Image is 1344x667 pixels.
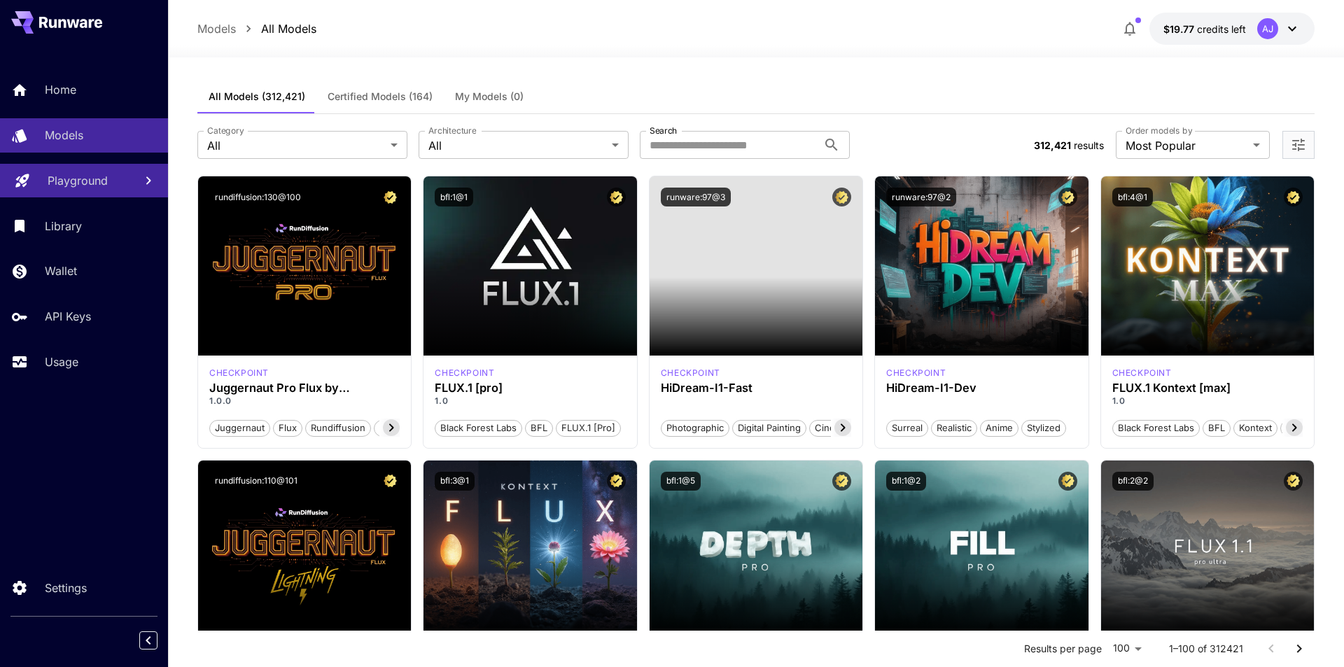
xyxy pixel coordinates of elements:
[45,262,77,279] p: Wallet
[526,421,552,435] span: BFL
[931,419,977,437] button: Realistic
[428,137,606,154] span: All
[1169,642,1243,656] p: 1–100 of 312421
[1290,136,1307,154] button: Open more filters
[1112,419,1200,437] button: Black Forest Labs
[381,188,400,206] button: Certified Model – Vetted for best performance and includes a commercial license.
[832,188,851,206] button: Certified Model – Vetted for best performance and includes a commercial license.
[197,20,316,37] nav: breadcrumb
[435,395,625,407] p: 1.0
[733,421,806,435] span: Digital Painting
[1058,188,1077,206] button: Certified Model – Vetted for best performance and includes a commercial license.
[886,367,946,379] div: HiDream Dev
[210,421,269,435] span: juggernaut
[661,367,720,379] div: HiDream Fast
[661,381,851,395] h3: HiDream-I1-Fast
[1163,23,1197,35] span: $19.77
[209,472,303,491] button: rundiffusion:110@101
[45,580,87,596] p: Settings
[209,395,400,407] p: 1.0.0
[1197,23,1246,35] span: credits left
[1107,638,1147,659] div: 100
[932,421,976,435] span: Realistic
[435,367,494,379] div: fluxpro
[661,419,729,437] button: Photographic
[810,421,862,435] span: Cinematic
[435,421,521,435] span: Black Forest Labs
[374,421,399,435] span: pro
[980,419,1018,437] button: Anime
[207,137,385,154] span: All
[525,419,553,437] button: BFL
[274,421,302,435] span: flux
[886,188,956,206] button: runware:97@2
[328,90,433,103] span: Certified Models (164)
[455,90,524,103] span: My Models (0)
[1257,18,1278,39] div: AJ
[886,367,946,379] p: checkpoint
[435,381,625,395] h3: FLUX.1 [pro]
[1112,188,1153,206] button: bfl:4@1
[1112,381,1303,395] div: FLUX.1 Kontext [max]
[661,188,731,206] button: runware:97@3
[209,419,270,437] button: juggernaut
[435,188,473,206] button: bfl:1@1
[45,81,76,98] p: Home
[45,218,82,234] p: Library
[556,421,620,435] span: FLUX.1 [pro]
[1112,472,1154,491] button: bfl:2@2
[1024,642,1102,656] p: Results per page
[209,381,400,395] h3: Juggernaut Pro Flux by RunDiffusion
[197,20,236,37] a: Models
[435,419,522,437] button: Black Forest Labs
[1234,421,1277,435] span: Kontext
[732,419,806,437] button: Digital Painting
[1058,472,1077,491] button: Certified Model – Vetted for best performance and includes a commercial license.
[1034,139,1071,151] span: 312,421
[305,419,371,437] button: rundiffusion
[1112,367,1172,379] p: checkpoint
[887,421,927,435] span: Surreal
[556,419,621,437] button: FLUX.1 [pro]
[1203,421,1230,435] span: BFL
[661,367,720,379] p: checkpoint
[886,472,926,491] button: bfl:1@2
[1074,139,1104,151] span: results
[1113,421,1199,435] span: Black Forest Labs
[261,20,316,37] a: All Models
[886,381,1077,395] div: HiDream-I1-Dev
[381,472,400,491] button: Certified Model – Vetted for best performance and includes a commercial license.
[661,421,729,435] span: Photographic
[832,472,851,491] button: Certified Model – Vetted for best performance and includes a commercial license.
[1284,472,1303,491] button: Certified Model – Vetted for best performance and includes a commercial license.
[428,125,476,136] label: Architecture
[435,367,494,379] p: checkpoint
[45,308,91,325] p: API Keys
[306,421,370,435] span: rundiffusion
[1203,419,1231,437] button: BFL
[45,127,83,143] p: Models
[207,125,244,136] label: Category
[209,367,269,379] p: checkpoint
[150,628,168,653] div: Collapse sidebar
[1112,367,1172,379] div: FLUX.1 Kontext [max]
[48,172,108,189] p: Playground
[886,419,928,437] button: Surreal
[1126,125,1192,136] label: Order models by
[435,472,475,491] button: bfl:3@1
[1284,188,1303,206] button: Certified Model – Vetted for best performance and includes a commercial license.
[1022,421,1065,435] span: Stylized
[1285,635,1313,663] button: Go to next page
[209,367,269,379] div: FLUX.1 D
[1233,419,1277,437] button: Kontext
[209,90,305,103] span: All Models (312,421)
[273,419,302,437] button: flux
[981,421,1018,435] span: Anime
[607,188,626,206] button: Certified Model – Vetted for best performance and includes a commercial license.
[1126,137,1247,154] span: Most Popular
